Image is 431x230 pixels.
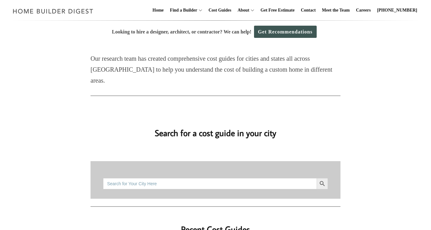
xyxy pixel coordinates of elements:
[206,0,234,20] a: Cost Guides
[168,0,197,20] a: Find a Builder
[298,0,318,20] a: Contact
[258,0,297,20] a: Get Free Estimate
[150,0,166,20] a: Home
[375,0,420,20] a: [PHONE_NUMBER]
[354,0,373,20] a: Careers
[10,5,96,17] img: Home Builder Digest
[91,53,340,86] p: Our research team has created comprehensive cost guides for cities and states all across [GEOGRAP...
[319,180,326,187] svg: Search
[235,0,249,20] a: About
[37,118,394,139] h2: Search for a cost guide in your city
[103,178,317,189] input: Search for Your City Here
[319,0,352,20] a: Meet the Team
[254,26,317,38] a: Get Recommendations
